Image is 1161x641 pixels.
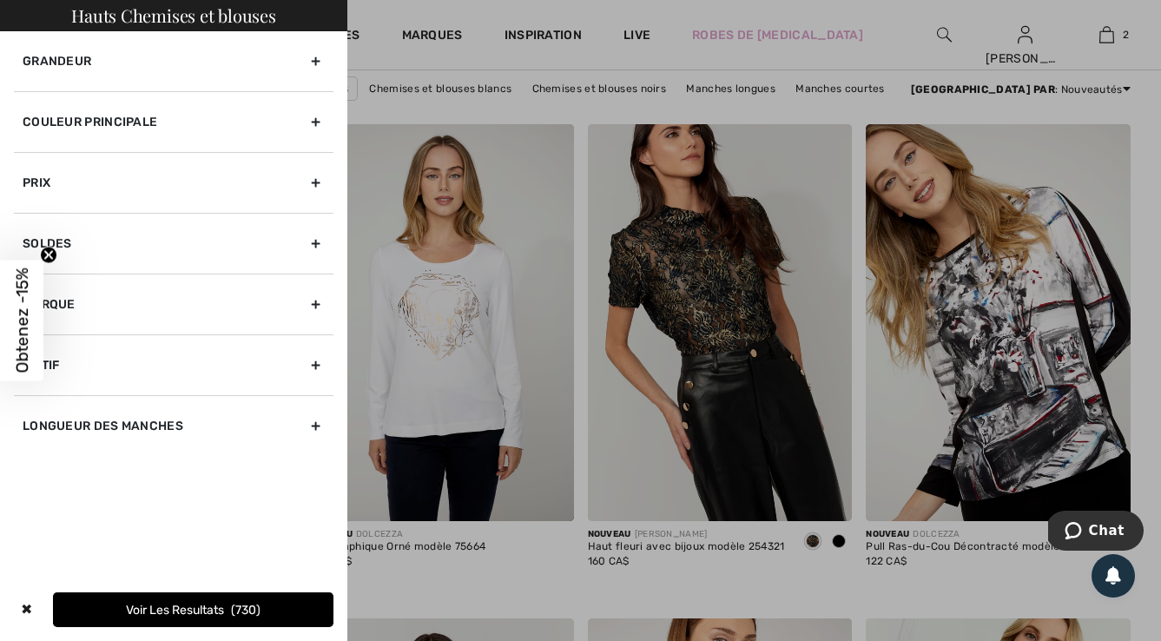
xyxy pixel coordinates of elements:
[14,91,333,152] div: Couleur Principale
[14,334,333,395] div: Motif
[1048,511,1144,554] iframe: Ouvre un widget dans lequel vous pouvez chatter avec l’un de nos agents
[53,592,333,627] button: Voir les resultats730
[12,268,32,373] span: Obtenez -15%
[231,603,261,618] span: 730
[14,152,333,213] div: Prix
[14,213,333,274] div: Soldes
[40,247,57,264] button: Close teaser
[14,31,333,91] div: Grandeur
[14,395,333,456] div: Longueur des manches
[14,592,39,627] div: ✖
[14,274,333,334] div: Marque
